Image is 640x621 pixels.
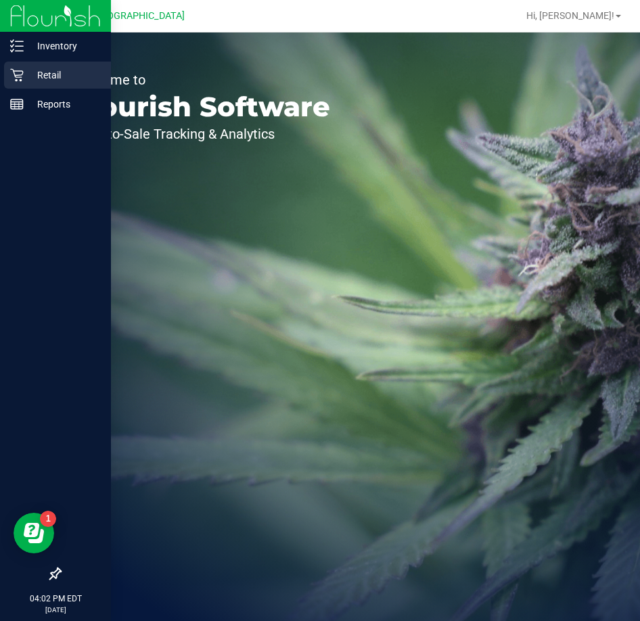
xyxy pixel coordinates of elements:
[10,39,24,53] inline-svg: Inventory
[24,38,105,54] p: Inventory
[40,511,56,527] iframe: Resource center unread badge
[92,10,185,22] span: [GEOGRAPHIC_DATA]
[24,67,105,83] p: Retail
[73,93,330,120] p: Flourish Software
[73,73,330,87] p: Welcome to
[10,68,24,82] inline-svg: Retail
[6,593,105,605] p: 04:02 PM EDT
[73,127,330,141] p: Seed-to-Sale Tracking & Analytics
[6,605,105,615] p: [DATE]
[526,10,614,21] span: Hi, [PERSON_NAME]!
[10,97,24,111] inline-svg: Reports
[14,513,54,553] iframe: Resource center
[24,96,105,112] p: Reports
